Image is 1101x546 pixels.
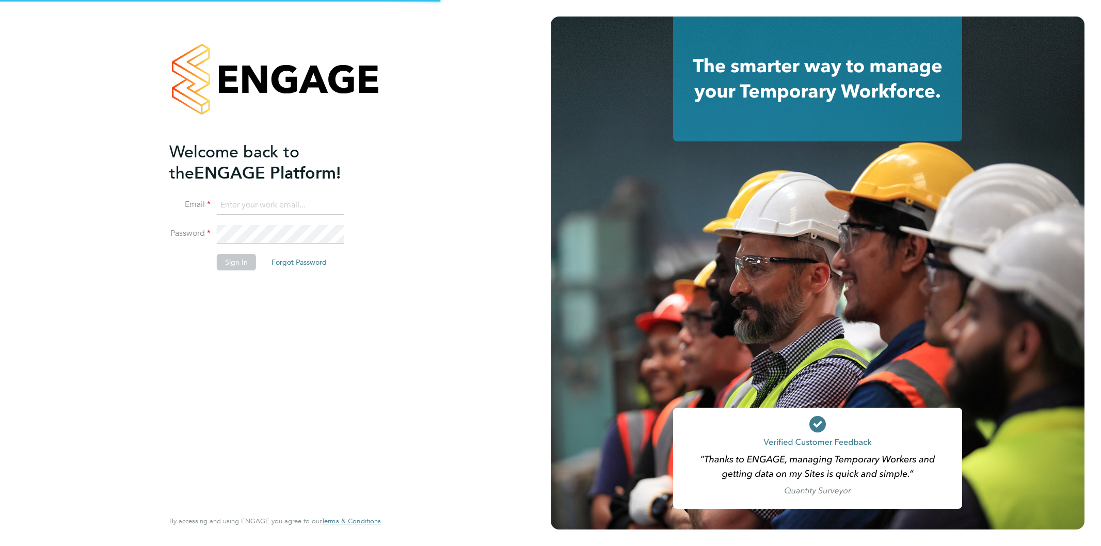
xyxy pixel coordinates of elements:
[169,228,211,239] label: Password
[322,517,381,525] a: Terms & Conditions
[263,254,335,270] button: Forgot Password
[169,142,299,183] span: Welcome back to the
[169,517,381,525] span: By accessing and using ENGAGE you agree to our
[169,199,211,210] label: Email
[217,196,344,215] input: Enter your work email...
[169,141,371,184] h2: ENGAGE Platform!
[217,254,256,270] button: Sign In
